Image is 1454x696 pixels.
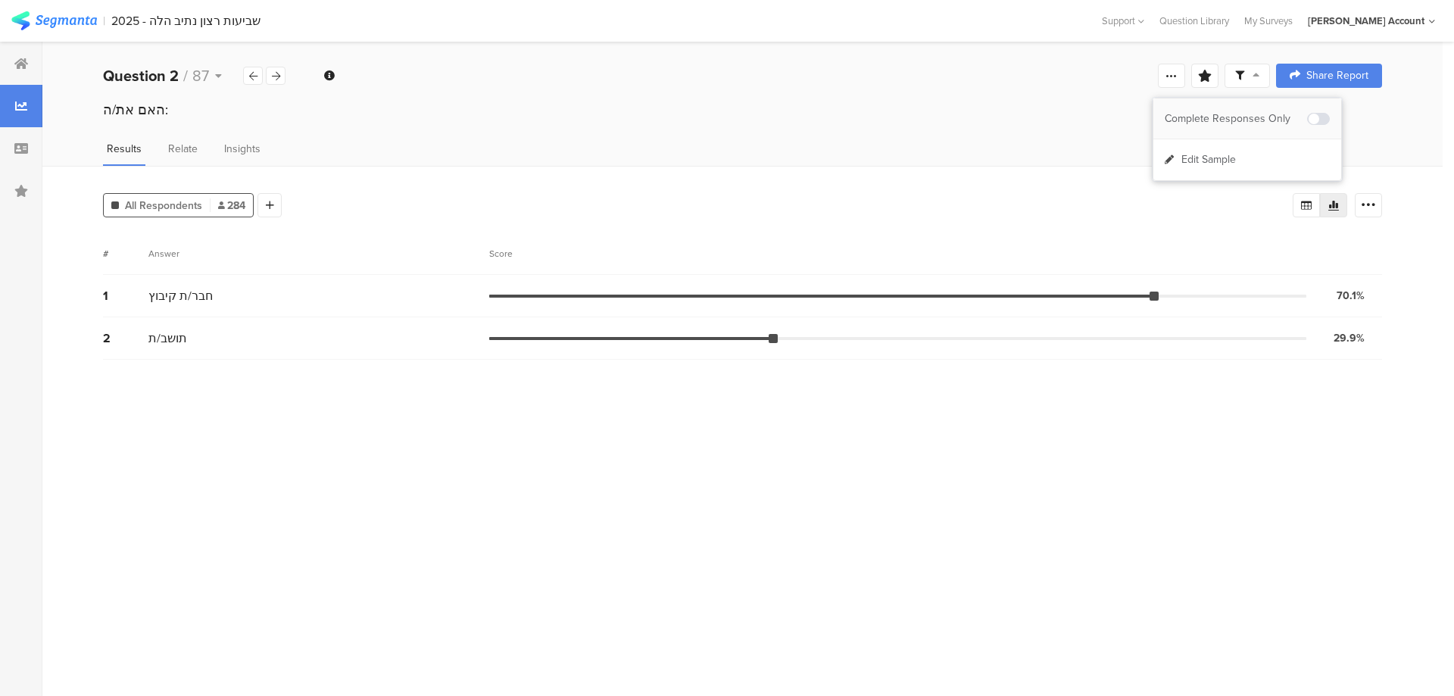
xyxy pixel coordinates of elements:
[1181,152,1236,167] span: Edit Sample
[111,14,261,28] div: שביעות רצון נתיב הלה - 2025
[218,198,245,214] span: 284
[1152,14,1237,28] a: Question Library
[1237,14,1300,28] a: My Surveys
[1165,111,1307,126] div: Complete Responses Only
[489,247,521,261] div: Score
[107,141,142,157] span: Results
[148,247,179,261] div: Answer
[1334,330,1365,346] div: 29.9%
[103,287,148,304] div: 1
[1308,14,1424,28] div: [PERSON_NAME] Account
[103,12,105,30] div: |
[224,141,261,157] span: Insights
[103,329,148,347] div: 2
[168,141,198,157] span: Relate
[103,247,148,261] div: #
[1306,70,1368,81] span: Share Report
[103,100,1382,120] div: האם את/ה:
[125,198,202,214] span: All Respondents
[1337,288,1365,304] div: 70.1%
[148,287,213,304] span: חבר/ת קיבוץ
[192,64,209,87] span: 87
[11,11,97,30] img: segmanta logo
[148,329,187,347] span: תושב/ת
[183,64,188,87] span: /
[103,64,179,87] b: Question 2
[1102,9,1144,33] div: Support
